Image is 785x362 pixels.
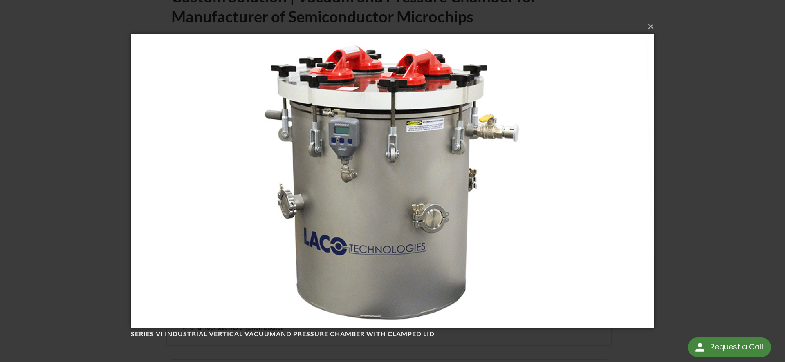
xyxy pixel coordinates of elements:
h4: Series VI Industrial vertical vacuumand pressure chamber with clamped lid [131,330,639,338]
div: Request a Call [710,337,763,356]
div: Request a Call [688,337,771,357]
img: Series VI Industrial vertical vacuumand pressure chamber with clamped lid [131,18,654,344]
img: round button [693,341,706,354]
button: × [133,18,657,36]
